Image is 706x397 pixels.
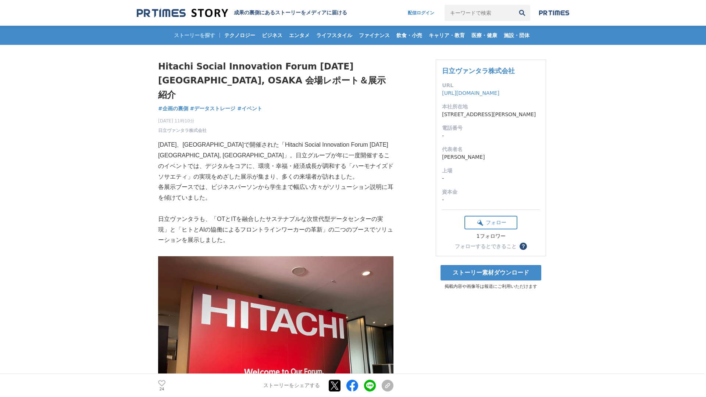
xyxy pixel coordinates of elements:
[441,265,541,280] a: ストーリー素材ダウンロード
[426,32,468,39] span: キャリア・教育
[442,124,540,132] dt: 電話番号
[445,5,514,21] input: キーワードで検索
[442,167,540,175] dt: 上場
[313,26,355,45] a: ライフスタイル
[158,182,393,203] p: 各展示ブースでは、ビジネスパーソンから学生まで幅広い方々がソリューション説明に耳を傾けていました。
[190,105,236,112] a: #データストレージ
[468,32,500,39] span: 医療・健康
[234,10,347,16] h2: 成果の裏側にあるストーリーをメディアに届ける
[521,244,526,249] span: ？
[442,146,540,153] dt: 代表者名
[221,26,258,45] a: テクノロジー
[393,32,425,39] span: 飲食・小売
[259,32,285,39] span: ビジネス
[190,105,236,112] span: #データストレージ
[442,188,540,196] dt: 資本金
[263,382,320,389] p: ストーリーをシェアする
[442,196,540,204] dd: -
[400,5,442,21] a: 配信ログイン
[158,214,393,246] p: 日立ヴァンタラも、「OTとITを融合したサステナブルな次世代型データセンターの実現」と「ヒトとAIの協働によるフロントラインワーカーの革新」の二つのブースでソリューションを展示しました。
[501,26,532,45] a: 施設・団体
[426,26,468,45] a: キャリア・教育
[221,32,258,39] span: テクノロジー
[501,32,532,39] span: 施設・団体
[356,32,393,39] span: ファイナンス
[464,233,517,240] div: 1フォロワー
[237,105,262,112] span: #イベント
[158,118,207,124] span: [DATE] 11時10分
[137,8,228,18] img: 成果の裏側にあるストーリーをメディアに届ける
[158,140,393,182] p: [DATE]、[GEOGRAPHIC_DATA]で開催された「Hitachi Social Innovation Forum [DATE] [GEOGRAPHIC_DATA], [GEOGRAP...
[539,10,569,16] img: prtimes
[464,216,517,229] button: フォロー
[286,32,313,39] span: エンタメ
[158,387,165,391] p: 24
[514,5,530,21] button: 検索
[455,244,517,249] div: フォローするとできること
[137,8,347,18] a: 成果の裏側にあるストーリーをメディアに届ける 成果の裏側にあるストーリーをメディアに届ける
[259,26,285,45] a: ビジネス
[158,127,207,134] a: 日立ヴァンタラ株式会社
[442,111,540,118] dd: [STREET_ADDRESS][PERSON_NAME]
[520,243,527,250] button: ？
[442,132,540,140] dd: -
[158,105,188,112] a: #企画の裏側
[286,26,313,45] a: エンタメ
[313,32,355,39] span: ライフスタイル
[442,67,515,75] a: 日立ヴァンタラ株式会社
[442,153,540,161] dd: [PERSON_NAME]
[442,82,540,89] dt: URL
[158,60,393,102] h1: Hitachi Social Innovation Forum [DATE] [GEOGRAPHIC_DATA], OSAKA 会場レポート＆展示紹介
[436,283,546,290] p: 掲載内容や画像等は報道にご利用いただけます
[442,90,499,96] a: [URL][DOMAIN_NAME]
[237,105,262,112] a: #イベント
[468,26,500,45] a: 医療・健康
[356,26,393,45] a: ファイナンス
[393,26,425,45] a: 飲食・小売
[158,105,188,112] span: #企画の裏側
[442,175,540,182] dd: -
[442,103,540,111] dt: 本社所在地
